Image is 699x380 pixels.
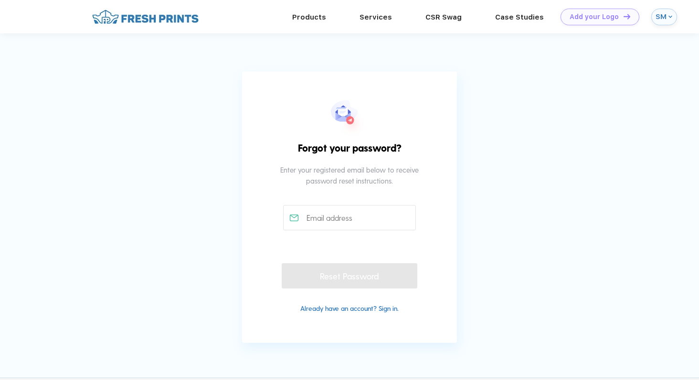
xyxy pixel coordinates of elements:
[282,263,417,288] div: Reset Password
[89,9,201,25] img: fo%20logo%202.webp
[570,13,619,21] div: Add your Logo
[656,13,666,21] div: SM
[285,140,414,165] div: Forgot your password?
[292,13,326,21] a: Products
[300,304,399,312] a: Already have an account? Sign in.
[668,15,672,19] img: arrow_down_blue.svg
[331,100,368,140] img: forgot_pwd.svg
[290,215,298,221] img: email_active.svg
[283,205,416,230] input: Email address
[275,164,425,205] div: Enter your registered email below to receive password reset instructions.
[624,14,630,19] img: DT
